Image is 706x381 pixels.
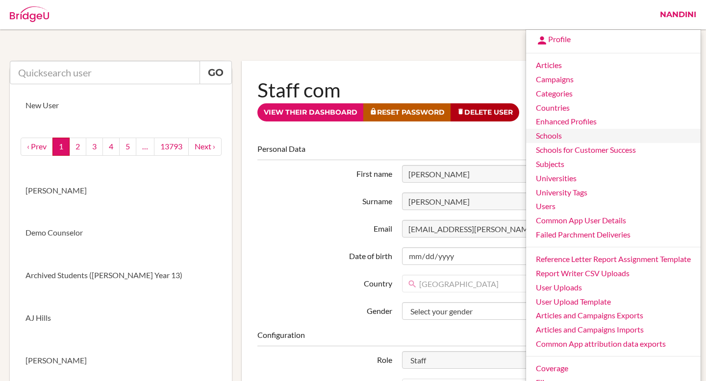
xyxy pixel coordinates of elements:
a: [PERSON_NAME] [10,169,232,212]
a: Campaigns [526,72,701,87]
a: Enhanced Profiles [526,115,701,129]
a: Go [200,61,232,84]
a: User Uploads [526,281,701,295]
label: First name [252,165,397,180]
a: 1 [52,138,70,156]
a: Failed Parchment Deliveries [526,228,701,242]
a: … [136,138,154,156]
a: Delete User [451,103,519,121]
a: 3 [86,138,103,156]
a: University Tags [526,186,701,200]
a: Common App attribution data exports [526,337,701,351]
a: Reference Letter Report Assignment Template [526,252,701,266]
a: next [188,138,222,156]
img: Bridge-U [10,6,49,22]
h1: Staff com [257,76,681,103]
span: [GEOGRAPHIC_DATA] [419,275,667,293]
a: Subjects [526,157,701,171]
a: 5 [119,138,136,156]
a: Coverage [526,361,701,376]
label: Gender [252,302,397,317]
a: New User [10,84,232,127]
a: User Upload Template [526,295,701,309]
a: Schools [526,129,701,143]
a: 2 [69,138,86,156]
a: Users [526,199,701,214]
a: Demo Counselor [10,212,232,254]
a: AJ Hills [10,297,232,339]
a: Countries [526,101,701,115]
a: ‹ Prev [21,138,53,156]
label: Role [252,351,397,366]
a: Categories [526,87,701,101]
a: 13793 [154,138,189,156]
legend: Configuration [257,330,681,346]
label: Country [252,275,397,289]
input: Quicksearch user [10,61,200,84]
a: Articles and Campaigns Exports [526,309,701,323]
a: Archived Students ([PERSON_NAME] Year 13) [10,254,232,297]
a: Reset Password [363,103,451,121]
a: View their dashboard [257,103,364,121]
a: Common App User Details [526,214,701,228]
a: Universities [526,171,701,186]
legend: Personal Data [257,143,681,160]
label: Surname [252,192,397,207]
a: Articles [526,58,701,72]
a: Schools for Customer Success [526,143,701,157]
a: Profile [526,32,701,48]
a: Report Writer CSV Uploads [526,266,701,281]
a: 4 [102,138,120,156]
a: Articles and Campaigns Imports [526,323,701,337]
label: Email [252,220,397,235]
label: Date of birth [252,247,397,262]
